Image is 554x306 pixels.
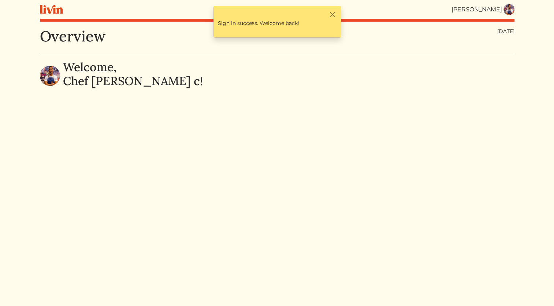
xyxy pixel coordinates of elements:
img: a09e5bf7981c309b4c08df4bb44c4a4f [40,66,60,86]
p: Sign in success. Welcome back! [218,19,337,27]
img: a09e5bf7981c309b4c08df4bb44c4a4f [503,4,514,15]
div: [DATE] [497,28,514,35]
h2: Welcome, Chef [PERSON_NAME] c! [63,60,203,88]
div: [PERSON_NAME] [451,5,502,14]
img: livin-logo-a0d97d1a881af30f6274990eb6222085a2533c92bbd1e4f22c21b4f0d0e3210c.svg [40,5,63,14]
h1: Overview [40,28,105,45]
button: Close [329,11,337,18]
